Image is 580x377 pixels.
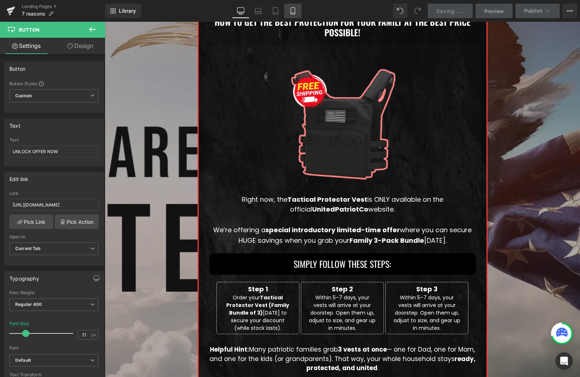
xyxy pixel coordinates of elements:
p: We’re offering a where you can secure HUGE savings when you grab your [DATE]. [105,203,371,224]
span: Button [19,27,40,33]
p: Within 5–7 days, your vests will arrive at your doorstep. Open them up, adjust to size, and gear ... [288,272,356,310]
div: Font Weight [9,290,99,295]
i: Default [15,357,31,364]
input: https://your-shop.myshopify.com [9,199,99,211]
button: Undo [393,4,407,18]
strong: Step 3 [311,263,333,272]
span: Preview [484,7,504,15]
div: Button [9,62,25,72]
a: Design [54,38,107,54]
strong: special introductory limited-time offer [161,204,295,213]
button: More [563,4,577,18]
span: . [457,8,458,14]
p: Simply follow these steps: [110,235,365,250]
div: Font [9,345,99,351]
a: Tablet [267,4,284,18]
span: Publish [524,8,542,14]
strong: ready, protected, and united [202,333,371,351]
div: Font Size [9,321,29,326]
b: Regular 400 [15,302,42,307]
span: 7 reasons [22,11,45,17]
button: Publish [515,4,560,18]
a: Desktop [232,4,249,18]
strong: Step 2 [227,263,248,272]
a: Laptop [249,4,267,18]
span: Library [119,8,136,14]
p: Many patriotic families grab — one for Dad, one for Mom, and one for the kids (or grandparents). ... [105,323,371,351]
span: Saving [436,8,455,14]
strong: Step 1 [143,263,163,272]
div: Open in [9,234,99,239]
p: Within 5–7 days, your vests will arrive at your doorstep. Open them up, adjust to size, and gear ... [204,272,272,310]
div: Link [9,191,99,196]
strong: Tactical Protector Vest (Family Bundle of 3) [121,272,185,295]
a: New Library [105,4,141,18]
strong: Helpful Hint: [105,323,144,332]
div: Text [9,119,20,129]
b: Custom [15,93,32,99]
p: Order your [DATE] to secure your discount (while stock lasts). [119,272,187,310]
button: Redo [410,4,425,18]
div: Text [9,138,99,143]
strong: 3 vests at once [233,323,282,332]
strong: Tactical Protector Vest [183,173,262,182]
a: Pick Action [55,214,99,229]
strong: Family 3-Pack Bundle [245,214,319,223]
div: Edit link [9,172,29,182]
a: Preview [476,4,513,18]
strong: UnitedPatriotCo [207,183,264,192]
div: Typography [9,271,39,282]
a: Mobile [284,4,302,18]
b: Current Tab [15,246,41,251]
span: px [91,332,98,337]
a: Pick Link [9,214,53,229]
div: Open Intercom Messenger [555,352,573,370]
div: Button Styles [9,81,99,86]
a: Landing Pages [22,4,105,9]
p: Right now, the is ONLY available on the official website. [105,173,371,192]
